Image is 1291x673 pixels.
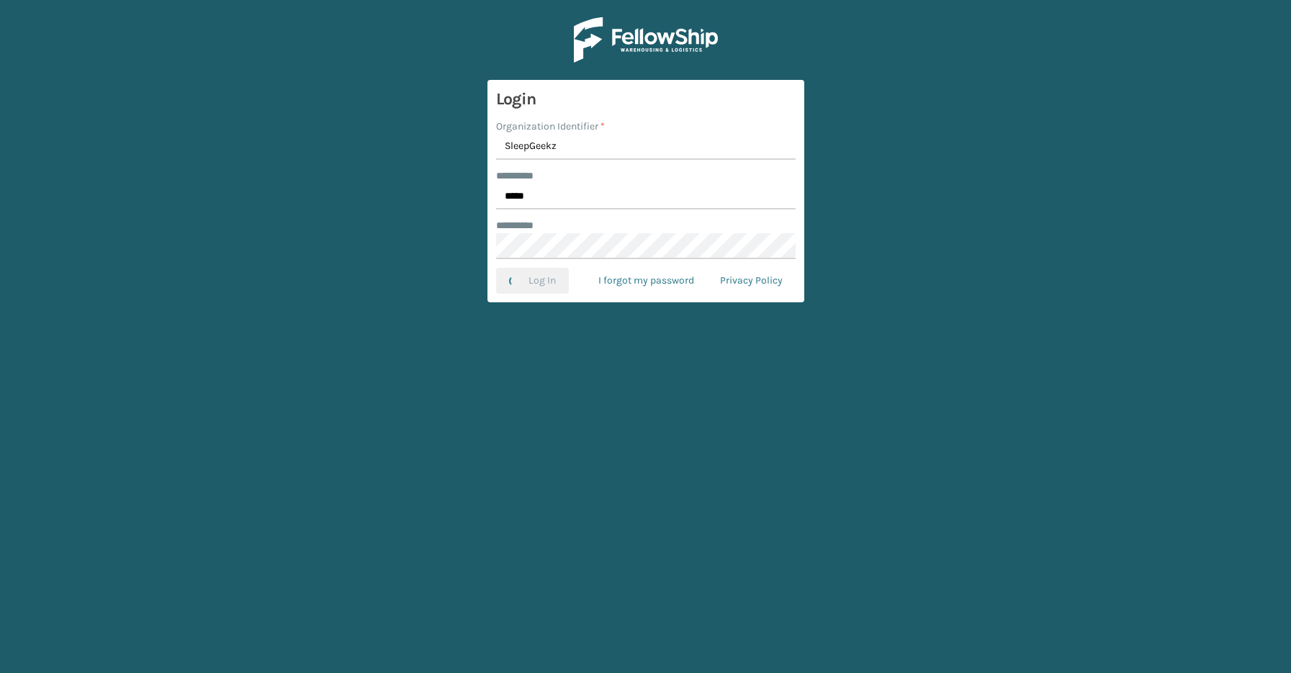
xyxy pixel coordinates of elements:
[707,268,796,294] a: Privacy Policy
[496,89,796,110] h3: Login
[574,17,718,63] img: Logo
[585,268,707,294] a: I forgot my password
[496,268,569,294] button: Log In
[496,119,605,134] label: Organization Identifier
